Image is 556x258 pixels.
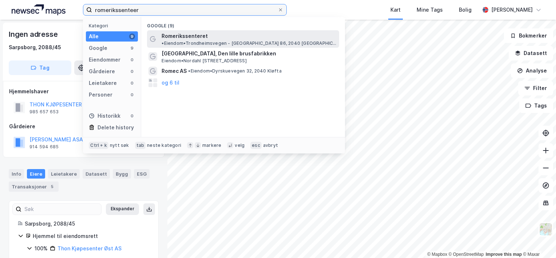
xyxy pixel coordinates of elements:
[89,112,120,120] div: Historikk
[135,142,146,149] div: tab
[83,169,110,179] div: Datasett
[202,142,221,148] div: markere
[491,5,533,14] div: [PERSON_NAME]
[188,68,190,74] span: •
[519,98,553,113] button: Tags
[113,169,131,179] div: Bygg
[48,169,80,179] div: Leietakere
[129,34,135,39] div: 9
[89,44,107,52] div: Google
[504,28,553,43] button: Bokmerker
[263,142,278,148] div: avbryt
[129,57,135,63] div: 0
[89,32,99,41] div: Alle
[9,169,24,179] div: Info
[520,223,556,258] div: Kontrollprogram for chat
[89,67,115,76] div: Gårdeiere
[129,113,135,119] div: 0
[110,142,129,148] div: nytt søk
[417,5,443,14] div: Mine Tags
[9,60,71,75] button: Tag
[486,252,522,257] a: Improve this map
[48,183,56,190] div: 5
[129,80,135,86] div: 0
[509,46,553,60] button: Datasett
[134,169,150,179] div: ESG
[89,90,112,99] div: Personer
[21,204,101,215] input: Søk
[539,222,553,236] img: Z
[459,5,472,14] div: Bolig
[141,17,345,30] div: Google (9)
[9,122,158,131] div: Gårdeiere
[57,245,122,251] a: Thon Kjøpesenter Øst AS
[89,79,117,87] div: Leietakere
[27,169,45,179] div: Eiere
[427,252,447,257] a: Mapbox
[390,5,401,14] div: Kart
[449,252,484,257] a: OpenStreetMap
[92,4,278,15] input: Søk på adresse, matrikkel, gårdeiere, leietakere eller personer
[129,92,135,98] div: 0
[129,45,135,51] div: 9
[511,63,553,78] button: Analyse
[9,181,59,192] div: Transaksjoner
[235,142,245,148] div: velg
[162,32,208,40] span: Romerikssenteret
[9,87,158,96] div: Hjemmelshaver
[12,4,65,15] img: logo.a4113a55bc3d86da70a041830d287a7e.svg
[147,142,181,148] div: neste kategori
[98,123,134,132] div: Delete history
[89,55,120,64] div: Eiendommer
[35,244,48,253] div: 100%
[9,28,59,40] div: Ingen adresse
[188,68,281,74] span: Eiendom • Dyrskuevegen 32, 2040 Kløfta
[162,78,179,87] button: og 6 til
[162,40,164,46] span: •
[162,58,246,64] span: Eiendom • Nordahl [STREET_ADDRESS]
[106,203,139,215] button: Ekspander
[162,67,187,75] span: Romec AS
[520,223,556,258] iframe: Chat Widget
[29,144,59,150] div: 914 594 685
[25,219,150,228] div: Sarpsborg, 2088/45
[29,109,59,115] div: 985 657 653
[89,23,138,28] div: Kategori
[89,142,108,149] div: Ctrl + k
[9,43,61,52] div: Sarpsborg, 2088/45
[129,69,135,74] div: 0
[33,232,150,241] div: Hjemmel til eiendomsrett
[518,81,553,95] button: Filter
[162,49,336,58] span: [GEOGRAPHIC_DATA], Den lille brusfabrikken
[162,40,338,46] span: Eiendom • Trondheimsvegen - [GEOGRAPHIC_DATA] 86, 2040 [GEOGRAPHIC_DATA]
[250,142,262,149] div: esc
